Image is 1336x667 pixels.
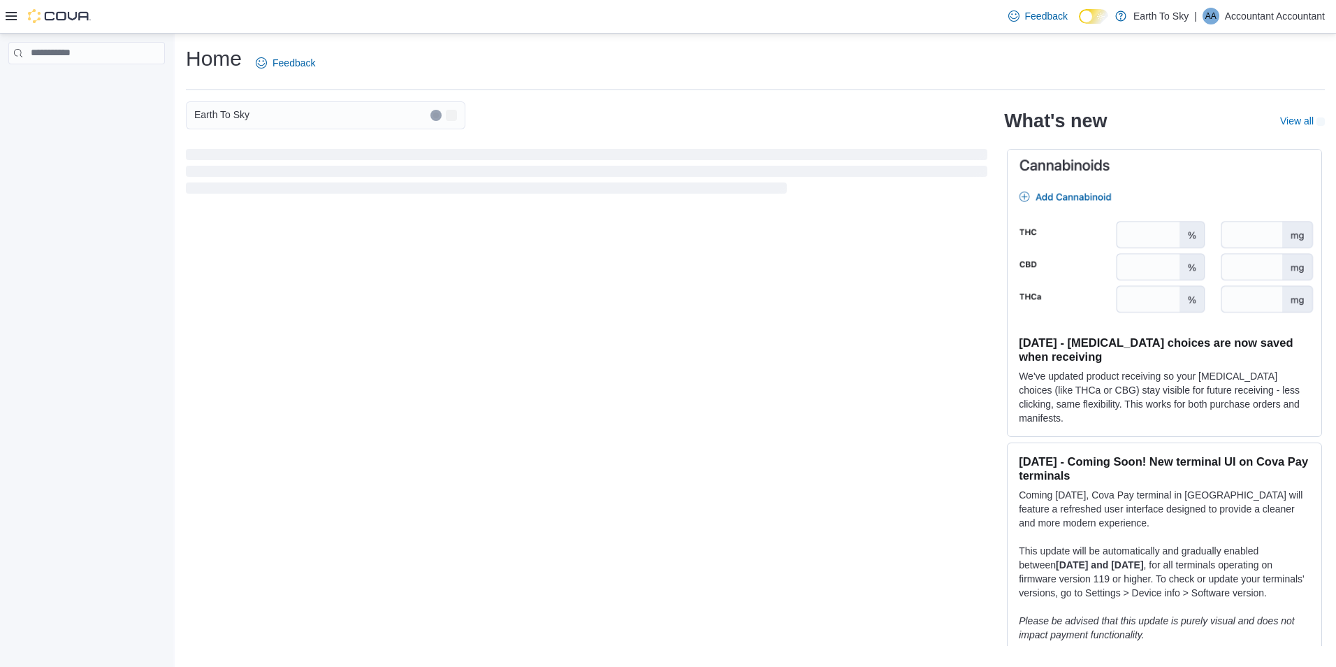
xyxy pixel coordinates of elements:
[1133,8,1189,24] p: Earth To Sky
[8,67,165,101] nav: Complex example
[273,56,315,70] span: Feedback
[1280,115,1325,127] a: View allExternal link
[1019,615,1295,640] em: Please be advised that this update is purely visual and does not impact payment functionality.
[446,110,457,121] button: Open list of options
[1203,8,1219,24] div: Accountant Accountant
[194,106,249,123] span: Earth To Sky
[1019,488,1310,530] p: Coming [DATE], Cova Pay terminal in [GEOGRAPHIC_DATA] will feature a refreshed user interface des...
[186,152,987,196] span: Loading
[1025,9,1068,23] span: Feedback
[1019,544,1310,600] p: This update will be automatically and gradually enabled between , for all terminals operating on ...
[28,9,91,23] img: Cova
[1225,8,1325,24] p: Accountant Accountant
[1004,110,1107,132] h2: What's new
[430,110,442,121] button: Clear input
[1194,8,1197,24] p: |
[1056,559,1143,571] strong: [DATE] and [DATE]
[1019,369,1310,425] p: We've updated product receiving so your [MEDICAL_DATA] choices (like THCa or CBG) stay visible fo...
[1316,117,1325,126] svg: External link
[250,49,321,77] a: Feedback
[1019,454,1310,482] h3: [DATE] - Coming Soon! New terminal UI on Cova Pay terminals
[1205,8,1217,24] span: AA
[1003,2,1073,30] a: Feedback
[1019,336,1310,364] h3: [DATE] - [MEDICAL_DATA] choices are now saved when receiving
[1079,9,1108,24] input: Dark Mode
[186,45,242,73] h1: Home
